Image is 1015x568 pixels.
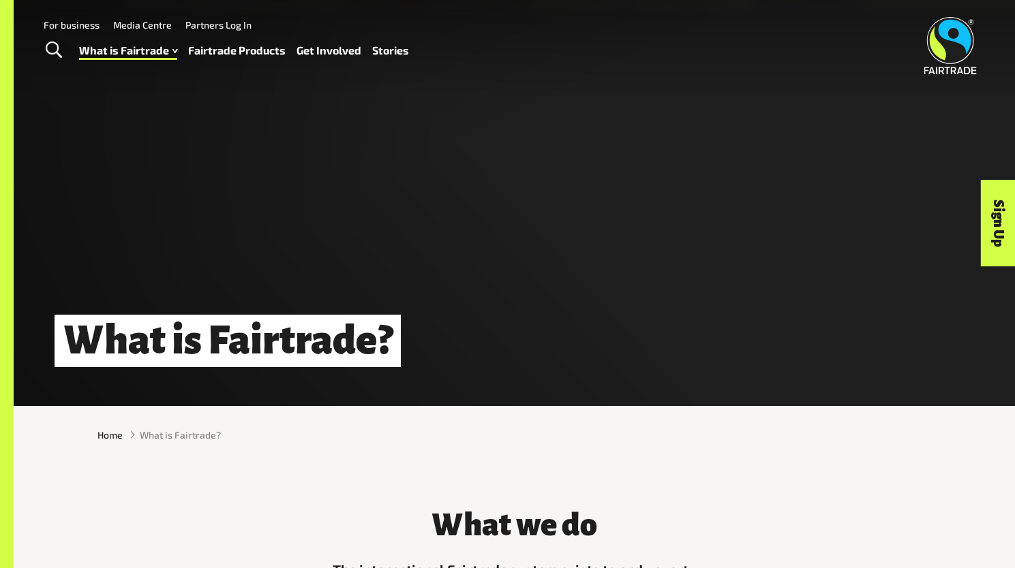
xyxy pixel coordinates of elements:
[372,41,409,61] a: Stories
[79,41,177,61] a: What is Fairtrade
[140,428,221,442] span: What is Fairtrade?
[185,19,252,31] a: Partners Log In
[97,428,123,442] a: Home
[37,33,70,67] a: Toggle Search
[113,19,172,31] a: Media Centre
[188,41,286,61] a: Fairtrade Products
[55,315,401,367] h1: What is Fairtrade?
[297,41,361,61] a: Get Involved
[44,19,100,31] a: For business
[924,17,977,74] img: Fairtrade Australia New Zealand logo
[310,508,719,542] h3: What we do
